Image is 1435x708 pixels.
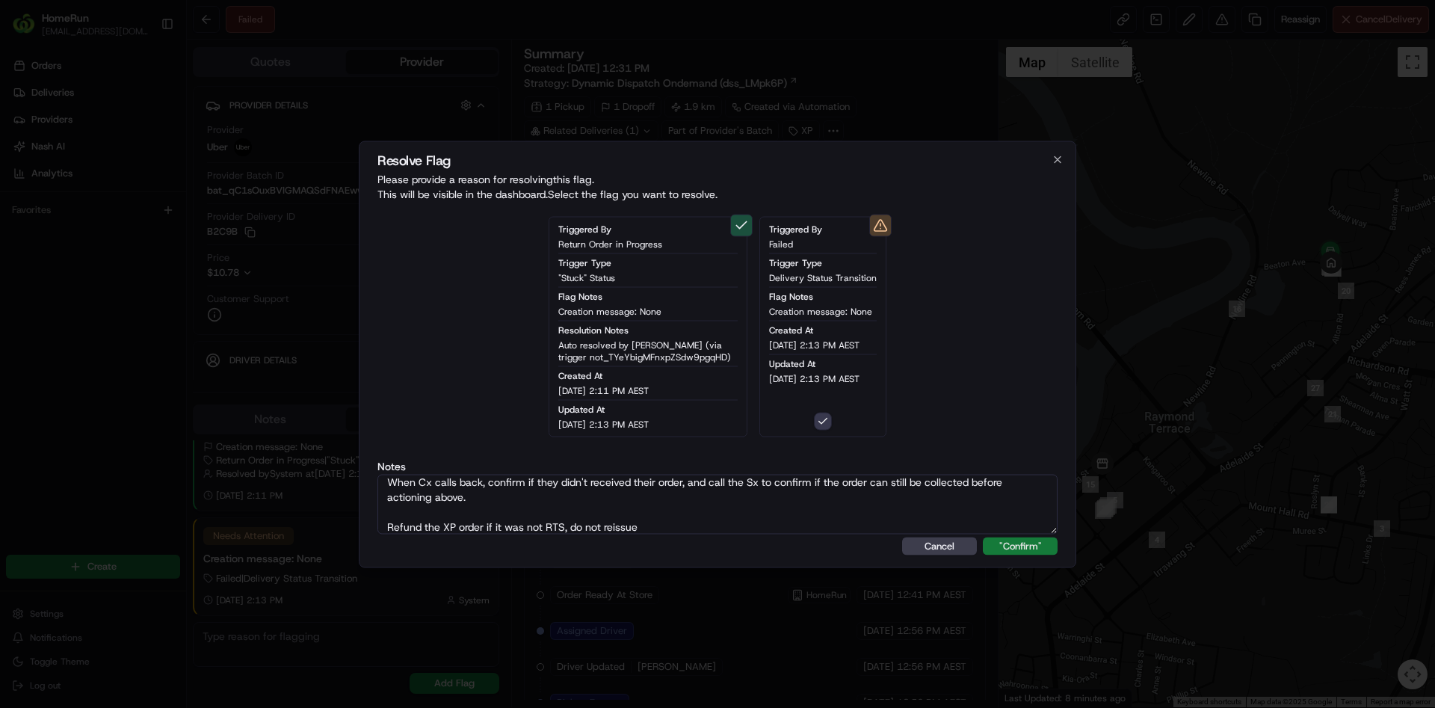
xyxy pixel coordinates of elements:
[769,223,822,235] span: Triggered By
[377,171,1058,201] p: Please provide a reason for resolving this flag . This will be visible in the dashboard. Select t...
[769,238,793,250] span: Failed
[983,537,1058,555] button: "Confirm"
[558,256,611,268] span: Trigger Type
[558,339,738,363] span: Auto resolved by [PERSON_NAME] (via trigger not_TYeYbigMFnxpZSdw9pgqHD)
[558,403,605,415] span: Updated At
[558,418,649,430] span: [DATE] 2:13 PM AEST
[377,474,1058,534] textarea: [PERSON_NAME] > Failed. The Cx has been notified their order was possibly not delivered, and to c...
[558,369,602,381] span: Created At
[377,153,1058,167] h2: Resolve Flag
[377,461,1058,471] label: Notes
[558,324,629,336] span: Resolution Notes
[558,271,615,283] span: "Stuck" Status
[558,223,611,235] span: Triggered By
[558,290,602,302] span: Flag Notes
[769,357,815,369] span: Updated At
[558,305,661,317] span: Creation message: None
[769,290,813,302] span: Flag Notes
[769,339,860,351] span: [DATE] 2:13 PM AEST
[769,305,872,317] span: Creation message: None
[769,256,822,268] span: Trigger Type
[902,537,977,555] button: Cancel
[558,238,662,250] span: Return Order in Progress
[769,271,877,283] span: Delivery Status Transition
[558,384,649,396] span: [DATE] 2:11 PM AEST
[769,324,813,336] span: Created At
[769,372,860,384] span: [DATE] 2:13 PM AEST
